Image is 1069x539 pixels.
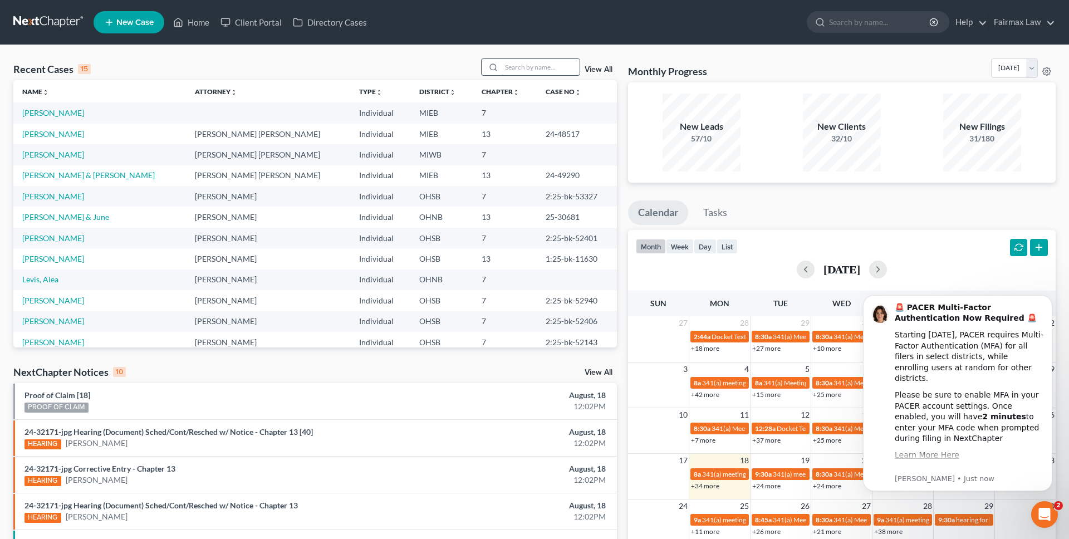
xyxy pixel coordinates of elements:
[813,344,841,352] a: +10 more
[694,470,701,478] span: 8a
[215,12,287,32] a: Client Portal
[537,290,617,311] td: 2:25-bk-52940
[350,311,410,332] td: Individual
[186,124,350,144] td: [PERSON_NAME] [PERSON_NAME]
[943,120,1021,133] div: New Filings
[691,436,715,444] a: +7 more
[938,516,955,524] span: 9:30a
[693,200,737,225] a: Tasks
[710,298,729,308] span: Mon
[752,482,781,490] a: +24 more
[773,332,881,341] span: 341(a) Meeting for [PERSON_NAME]
[832,298,851,308] span: Wed
[186,332,350,352] td: [PERSON_NAME]
[694,424,710,433] span: 8:30a
[473,228,537,248] td: 7
[739,316,750,330] span: 28
[419,474,606,486] div: 12:02PM
[231,89,237,96] i: unfold_more
[410,165,473,186] td: MIEB
[13,62,91,76] div: Recent Cases
[691,482,719,490] a: +34 more
[116,18,154,27] span: New Case
[410,102,473,123] td: MIEB
[678,499,689,513] span: 24
[350,269,410,290] td: Individual
[419,511,606,522] div: 12:02PM
[537,248,617,269] td: 1:25-bk-11630
[628,65,707,78] h3: Monthly Progress
[682,362,689,376] span: 3
[22,150,84,159] a: [PERSON_NAME]
[546,87,581,96] a: Case Nounfold_more
[694,516,701,524] span: 9a
[537,228,617,248] td: 2:25-bk-52401
[186,186,350,207] td: [PERSON_NAME]
[350,124,410,144] td: Individual
[410,269,473,290] td: OHNB
[410,124,473,144] td: MIEB
[186,269,350,290] td: [PERSON_NAME]
[78,64,91,74] div: 15
[473,269,537,290] td: 7
[702,470,810,478] span: 341(a) meeting for [PERSON_NAME]
[24,464,175,473] a: 24-32171-jpg Corrective Entry - Chapter 13
[66,438,128,449] a: [PERSON_NAME]
[813,436,841,444] a: +25 more
[678,408,689,422] span: 10
[410,248,473,269] td: OHSB
[350,102,410,123] td: Individual
[743,362,750,376] span: 4
[846,278,1069,509] iframe: Intercom notifications message
[636,239,666,254] button: month
[22,337,84,347] a: [PERSON_NAME]
[829,12,931,32] input: Search by name...
[419,438,606,449] div: 12:02PM
[755,424,776,433] span: 12:28a
[1031,501,1058,528] iframe: Intercom live chat
[168,12,215,32] a: Home
[739,454,750,467] span: 18
[410,311,473,332] td: OHSB
[833,332,941,341] span: 341(a) Meeting for [PERSON_NAME]
[66,474,128,486] a: [PERSON_NAME]
[752,527,781,536] a: +26 more
[22,212,109,222] a: [PERSON_NAME] & June
[186,228,350,248] td: [PERSON_NAME]
[816,516,832,524] span: 8:30a
[22,254,84,263] a: [PERSON_NAME]
[195,87,237,96] a: Attorneyunfold_more
[350,248,410,269] td: Individual
[816,379,832,387] span: 8:30a
[482,87,519,96] a: Chapterunfold_more
[186,165,350,186] td: [PERSON_NAME] [PERSON_NAME]
[773,516,881,524] span: 341(a) Meeting for [PERSON_NAME]
[419,500,606,511] div: August, 18
[473,332,537,352] td: 7
[833,424,1007,433] span: 341(a) Meeting for [PERSON_NAME] and [PERSON_NAME]
[410,207,473,227] td: OHNB
[702,516,810,524] span: 341(a) meeting for [PERSON_NAME]
[186,207,350,227] td: [PERSON_NAME]
[537,186,617,207] td: 2:25-bk-53327
[950,12,987,32] a: Help
[712,424,820,433] span: 341(a) Meeting for [PERSON_NAME]
[752,344,781,352] a: +27 more
[410,186,473,207] td: OHSB
[537,311,617,332] td: 2:25-bk-52406
[752,390,781,399] a: +15 more
[694,379,701,387] span: 8a
[410,228,473,248] td: OHSB
[800,316,811,330] span: 29
[694,332,710,341] span: 2:44a
[13,365,126,379] div: NextChapter Notices
[628,200,688,225] a: Calendar
[575,89,581,96] i: unfold_more
[702,379,810,387] span: 341(a) meeting for [PERSON_NAME]
[813,527,841,536] a: +21 more
[350,228,410,248] td: Individual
